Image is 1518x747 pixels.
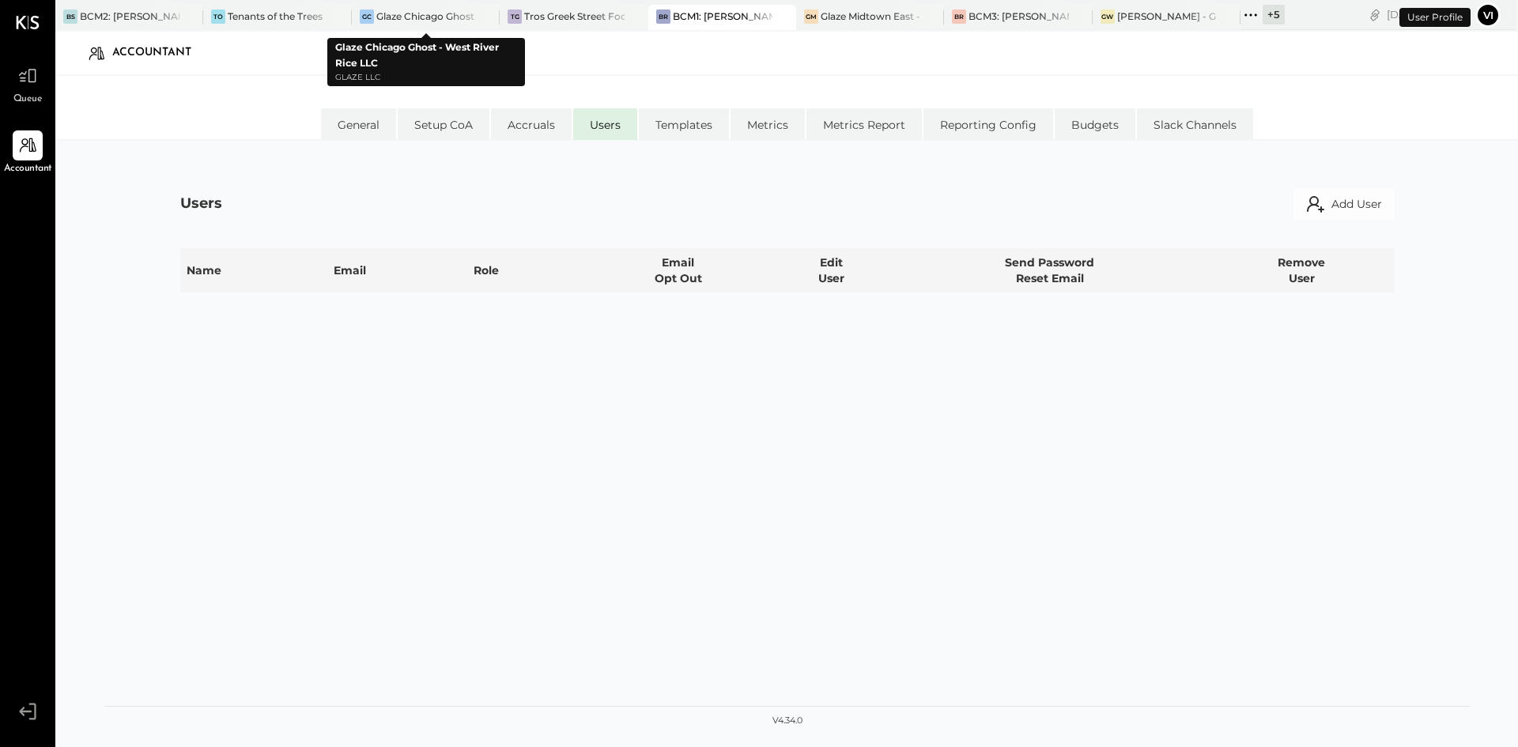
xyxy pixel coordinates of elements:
[952,9,966,24] div: BR
[1117,9,1217,23] div: [PERSON_NAME] - Glaze Williamsburg One LLC
[180,248,327,292] th: Name
[573,108,637,140] li: Users
[772,715,802,727] div: v 4.34.0
[360,9,374,24] div: GC
[321,108,396,140] li: General
[228,9,323,23] div: Tenants of the Trees
[923,108,1053,140] li: Reporting Config
[1387,7,1471,22] div: [DATE]
[804,9,818,24] div: GM
[821,9,920,23] div: Glaze Midtown East - Glaze Lexington One LLC
[1263,5,1285,25] div: + 5
[467,248,585,292] th: Role
[335,71,517,85] p: Glaze LLC
[491,108,572,140] li: Accruals
[639,108,729,140] li: Templates
[1,61,55,107] a: Queue
[1399,8,1471,27] div: User Profile
[211,9,225,24] div: To
[673,9,772,23] div: BCM1: [PERSON_NAME] Kitchen Bar Market
[80,9,179,23] div: BCM2: [PERSON_NAME] American Cooking
[4,162,52,176] span: Accountant
[772,248,892,292] th: Edit User
[1475,2,1501,28] button: Vi
[1367,6,1383,23] div: copy link
[1101,9,1115,24] div: GW
[731,108,805,140] li: Metrics
[1293,188,1395,220] button: Add User
[585,248,772,292] th: Email Opt Out
[1208,248,1395,292] th: Remove User
[806,108,922,140] li: Metrics Report
[180,194,222,214] div: Users
[112,40,207,66] div: Accountant
[969,9,1068,23] div: BCM3: [PERSON_NAME] Westside Grill
[524,9,624,23] div: Tros Greek Street Food - [GEOGRAPHIC_DATA]
[13,92,43,107] span: Queue
[508,9,522,24] div: TG
[376,9,476,23] div: Glaze Chicago Ghost - West River Rice LLC
[656,9,670,24] div: BR
[1,130,55,176] a: Accountant
[327,248,467,292] th: Email
[892,248,1208,292] th: Send Password Reset Email
[335,41,499,69] b: Glaze Chicago Ghost - West River Rice LLC
[398,108,489,140] li: Setup CoA
[1055,108,1135,140] li: Budgets
[1137,108,1253,140] li: Slack Channels
[63,9,77,24] div: BS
